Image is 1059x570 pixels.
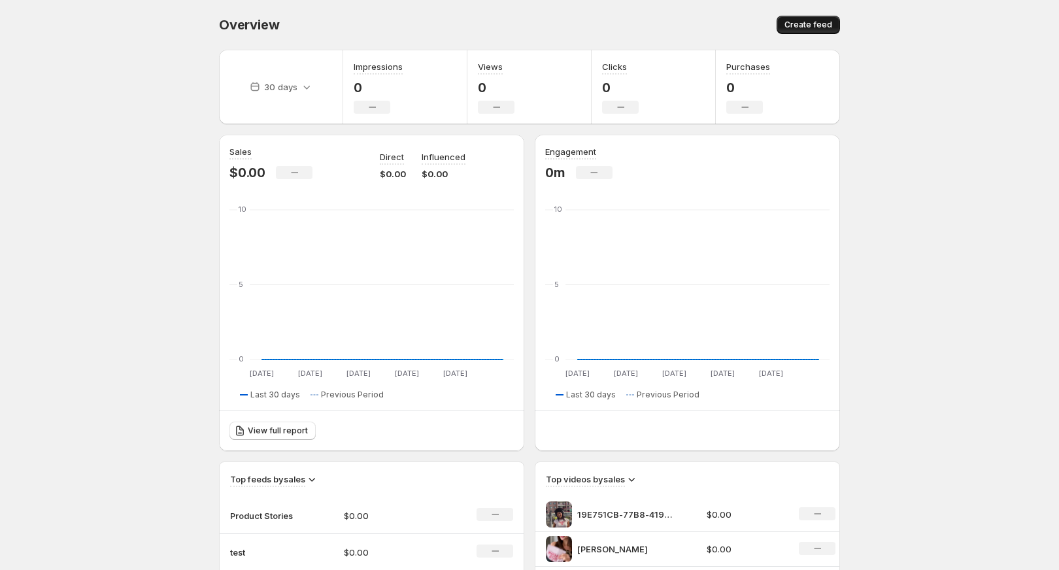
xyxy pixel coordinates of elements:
[354,60,403,73] h3: Impressions
[711,369,735,378] text: [DATE]
[577,508,675,521] p: 19E751CB-77B8-419A-89B1-FF9DE20DD5EF-14110-000001D19D893D12
[565,369,590,378] text: [DATE]
[219,17,279,33] span: Overview
[707,508,784,521] p: $0.00
[380,167,406,180] p: $0.00
[602,80,639,95] p: 0
[354,80,403,95] p: 0
[264,80,297,93] p: 30 days
[250,369,274,378] text: [DATE]
[478,60,503,73] h3: Views
[443,369,467,378] text: [DATE]
[726,80,770,95] p: 0
[707,543,784,556] p: $0.00
[380,150,404,163] p: Direct
[546,473,625,486] h3: Top videos by sales
[344,509,437,522] p: $0.00
[759,369,783,378] text: [DATE]
[784,20,832,30] span: Create feed
[566,390,616,400] span: Last 30 days
[777,16,840,34] button: Create feed
[422,150,465,163] p: Influenced
[229,422,316,440] a: View full report
[298,369,322,378] text: [DATE]
[478,80,514,95] p: 0
[546,536,572,562] img: anna
[422,167,465,180] p: $0.00
[395,369,419,378] text: [DATE]
[321,390,384,400] span: Previous Period
[554,205,562,214] text: 10
[546,501,572,528] img: 19E751CB-77B8-419A-89B1-FF9DE20DD5EF-14110-000001D19D893D12
[545,145,596,158] h3: Engagement
[614,369,638,378] text: [DATE]
[250,390,300,400] span: Last 30 days
[230,509,295,522] p: Product Stories
[248,426,308,436] span: View full report
[229,165,265,180] p: $0.00
[239,354,244,363] text: 0
[545,165,565,180] p: 0m
[577,543,675,556] p: [PERSON_NAME]
[554,354,560,363] text: 0
[344,546,437,559] p: $0.00
[662,369,686,378] text: [DATE]
[229,145,252,158] h3: Sales
[726,60,770,73] h3: Purchases
[637,390,699,400] span: Previous Period
[239,205,246,214] text: 10
[239,280,243,289] text: 5
[554,280,559,289] text: 5
[346,369,371,378] text: [DATE]
[230,546,295,559] p: test
[230,473,305,486] h3: Top feeds by sales
[602,60,627,73] h3: Clicks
